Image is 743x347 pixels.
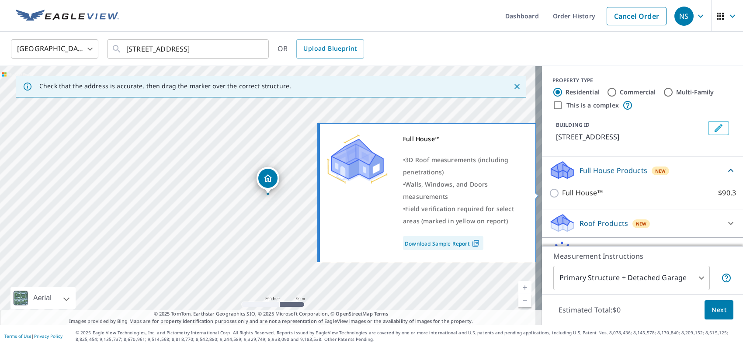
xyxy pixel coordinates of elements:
[403,178,524,203] div: •
[705,300,733,320] button: Next
[553,266,710,290] div: Primary Structure + Detached Garage
[403,154,524,178] div: •
[303,43,357,54] span: Upload Blueprint
[470,239,482,247] img: Pdf Icon
[4,333,62,339] p: |
[336,310,372,317] a: OpenStreetMap
[518,281,531,294] a: Current Level 17, Zoom In
[553,251,732,261] p: Measurement Instructions
[403,236,483,250] a: Download Sample Report
[721,273,732,283] span: Your report will include the primary structure and a detached garage if one exists.
[636,220,647,227] span: New
[511,81,523,92] button: Close
[556,121,590,128] p: BUILDING ID
[296,39,364,59] a: Upload Blueprint
[403,205,514,225] span: Field verification required for select areas (marked in yellow on report)
[126,37,251,61] input: Search by address or latitude-longitude
[549,160,736,180] div: Full House ProductsNew
[76,330,739,343] p: © 2025 Eagle View Technologies, Inc. and Pictometry International Corp. All Rights Reserved. Repo...
[403,203,524,227] div: •
[580,218,628,229] p: Roof Products
[718,187,736,198] p: $90.3
[562,187,603,198] p: Full House™
[676,88,714,97] label: Multi-Family
[39,82,291,90] p: Check that the address is accurate, then drag the marker over the correct structure.
[31,287,54,309] div: Aerial
[374,310,389,317] a: Terms
[655,167,666,174] span: New
[16,10,119,23] img: EV Logo
[674,7,694,26] div: NS
[326,133,388,185] img: Premium
[566,101,619,110] label: This is a complex
[34,333,62,339] a: Privacy Policy
[552,300,628,319] p: Estimated Total: $0
[549,241,736,262] div: Solar ProductsNew
[403,133,524,145] div: Full House™
[278,39,364,59] div: OR
[10,287,76,309] div: Aerial
[11,37,98,61] div: [GEOGRAPHIC_DATA]
[4,333,31,339] a: Terms of Use
[708,121,729,135] button: Edit building 1
[154,310,389,318] span: © 2025 TomTom, Earthstar Geographics SIO, © 2025 Microsoft Corporation, ©
[549,213,736,234] div: Roof ProductsNew
[620,88,656,97] label: Commercial
[556,132,705,142] p: [STREET_ADDRESS]
[580,165,647,176] p: Full House Products
[257,167,279,194] div: Dropped pin, building 1, Residential property, 9609 Winston Ave Urbandale, IA 50322
[607,7,667,25] a: Cancel Order
[518,294,531,307] a: Current Level 17, Zoom Out
[552,76,733,84] div: PROPERTY TYPE
[712,305,726,316] span: Next
[403,156,508,176] span: 3D Roof measurements (including penetrations)
[403,180,488,201] span: Walls, Windows, and Doors measurements
[566,88,600,97] label: Residential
